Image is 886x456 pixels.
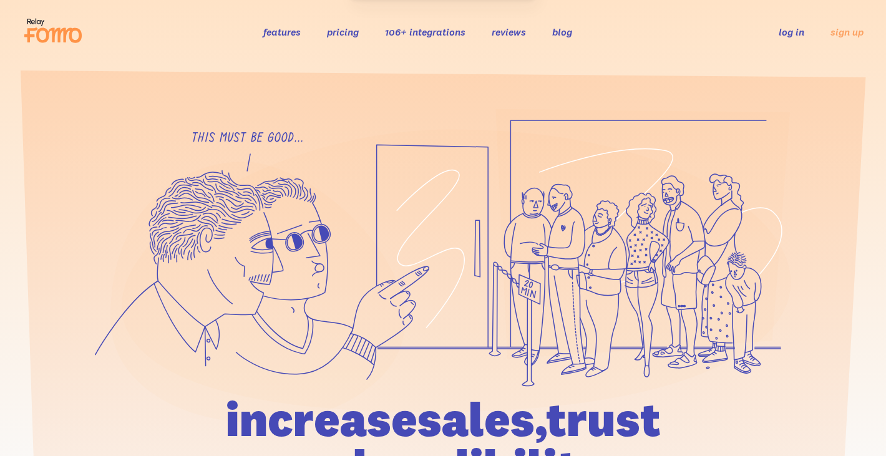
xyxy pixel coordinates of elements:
[492,26,526,38] a: reviews
[263,26,301,38] a: features
[327,26,359,38] a: pricing
[779,26,804,38] a: log in
[385,26,465,38] a: 106+ integrations
[552,26,572,38] a: blog
[830,26,864,39] a: sign up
